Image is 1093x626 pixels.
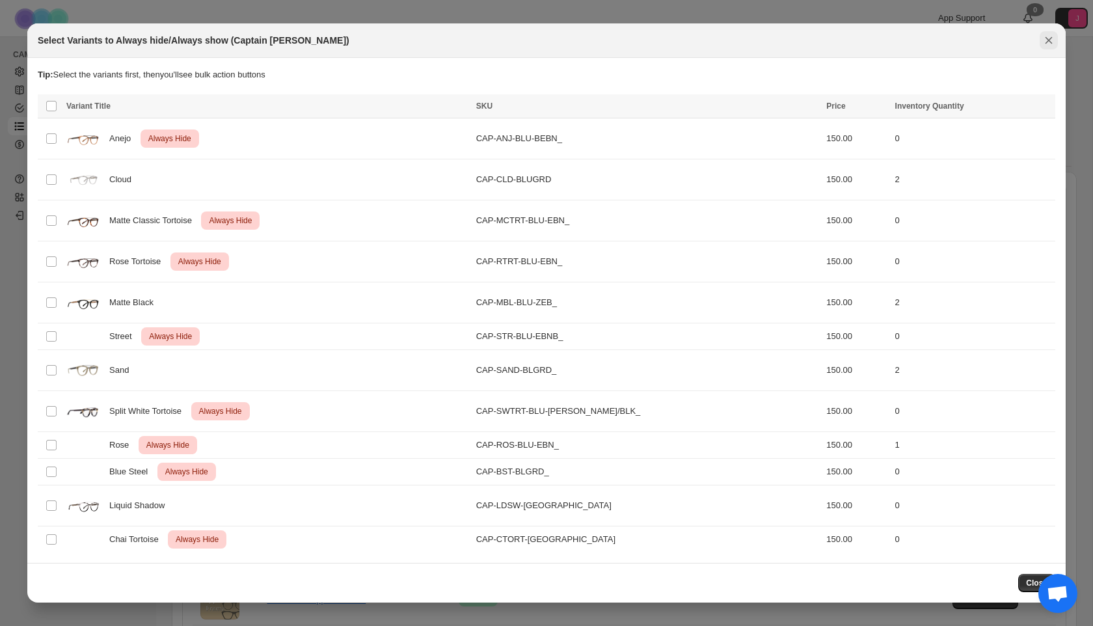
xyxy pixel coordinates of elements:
[891,459,1055,485] td: 0
[66,102,111,111] span: Variant Title
[109,296,161,309] span: Matte Black
[822,282,891,323] td: 150.00
[66,122,99,155] img: johnny-fly-captain-blugard-anejo-black-ebony-blugard-bluguard-23352023187644.png
[109,132,138,145] span: Anejo
[472,432,823,459] td: CAP-ROS-BLU-EBN_
[822,118,891,159] td: 150.00
[1018,574,1055,592] button: Close
[146,329,195,344] span: Always Hide
[38,68,1055,81] p: Select the variants first, then you'll see bulk action buttons
[472,526,823,553] td: CAP-CTORT-[GEOGRAPHIC_DATA]
[822,200,891,241] td: 150.00
[206,213,254,228] span: Always Hide
[472,282,823,323] td: CAP-MBL-BLU-ZEB_
[822,526,891,553] td: 150.00
[1026,578,1047,588] span: Close
[472,118,823,159] td: CAP-ANJ-BLU-BEBN_
[38,34,349,47] h2: Select Variants to Always hide/Always show (Captain [PERSON_NAME])
[822,432,891,459] td: 150.00
[66,163,99,196] img: CAPTAINCLOUD23_2a4d5035-e16b-4a74-819d-3828fae68600.png
[822,391,891,432] td: 150.00
[822,459,891,485] td: 150.00
[109,439,136,452] span: Rose
[66,286,99,319] img: johnny-fly-captain-blugard-matte-black-zebrawood-blugard-bluguard-23352067522748.png
[472,350,823,391] td: CAP-SAND-BLGRD_
[109,364,136,377] span: Sand
[891,526,1055,553] td: 0
[146,131,194,146] span: Always Hide
[822,323,891,350] td: 150.00
[891,118,1055,159] td: 0
[891,432,1055,459] td: 1
[196,403,245,419] span: Always Hide
[472,391,823,432] td: CAP-SWTRT-BLU-[PERSON_NAME]/BLK_
[144,437,192,453] span: Always Hide
[1038,574,1077,613] a: Open chat
[472,200,823,241] td: CAP-MCTRT-BLU-EBN_
[891,485,1055,526] td: 0
[891,200,1055,241] td: 0
[109,214,199,227] span: Matte Classic Tortoise
[66,395,99,428] img: johnny-fly-captain-blugard-split-white-tortoise-black-oak-blugard-bluguard-36186049478910.png
[891,391,1055,432] td: 0
[891,241,1055,282] td: 0
[891,323,1055,350] td: 0
[109,255,168,268] span: Rose Tortoise
[66,354,99,387] img: johnny-fly-captain-blugard-bluguard-38338411593982.png
[66,245,99,278] img: johnny-fly-captain-blugard-rose-tortoise-ebony-wood-bluguard-bluguard-23352039014588.png
[173,532,221,547] span: Always Hide
[826,102,845,111] span: Price
[476,102,493,111] span: SKU
[472,459,823,485] td: CAP-BST-BLGRD_
[472,323,823,350] td: CAP-STR-BLU-EBNB_
[163,464,211,480] span: Always Hide
[472,241,823,282] td: CAP-RTRT-BLU-EBN_
[38,70,53,79] strong: Tip:
[109,405,189,418] span: Split White Tortoise
[822,350,891,391] td: 150.00
[472,485,823,526] td: CAP-LDSW-[GEOGRAPHIC_DATA]
[109,499,172,512] span: Liquid Shadow
[66,489,99,522] img: Captain-liquid-shadow_rx.png
[891,350,1055,391] td: 2
[176,254,224,269] span: Always Hide
[822,485,891,526] td: 150.00
[822,159,891,200] td: 150.00
[822,241,891,282] td: 150.00
[472,159,823,200] td: CAP-CLD-BLUGRD
[891,282,1055,323] td: 2
[895,102,964,111] span: Inventory Quantity
[1040,31,1058,49] button: Close
[109,465,155,478] span: Blue Steel
[109,330,139,343] span: Street
[66,204,99,237] img: johnny-fly-captain-blugard-matte-classic-tortoise-ebony-wood-bluguard-bluguard-23352064704700.png
[109,173,139,186] span: Cloud
[891,159,1055,200] td: 2
[109,533,165,546] span: Chai Tortoise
